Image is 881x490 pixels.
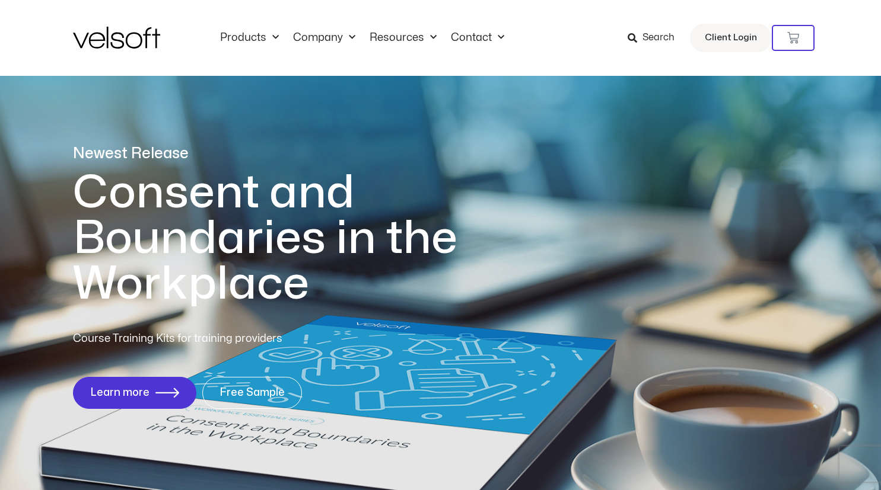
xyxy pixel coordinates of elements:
[690,24,772,52] a: Client Login
[643,30,675,46] span: Search
[286,31,362,44] a: CompanyMenu Toggle
[705,30,757,46] span: Client Login
[73,377,196,409] a: Learn more
[90,387,150,399] span: Learn more
[73,331,368,347] p: Course Training Kits for training providers
[73,170,506,307] h1: Consent and Boundaries in the Workplace
[202,377,302,409] a: Free Sample
[73,27,160,49] img: Velsoft Training Materials
[73,143,506,164] p: Newest Release
[628,28,683,48] a: Search
[213,31,286,44] a: ProductsMenu Toggle
[220,387,285,399] span: Free Sample
[362,31,444,44] a: ResourcesMenu Toggle
[444,31,511,44] a: ContactMenu Toggle
[213,31,511,44] nav: Menu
